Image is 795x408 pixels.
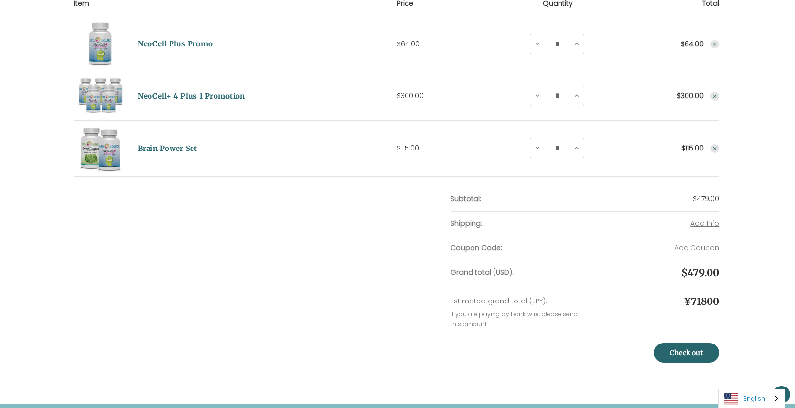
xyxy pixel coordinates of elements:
button: Add Info [690,218,719,229]
a: NeoCell+ 4 Plus 1 Promotion [138,91,245,102]
button: Remove Brain Power Set from cart [710,144,719,153]
span: Add Info [690,218,719,228]
a: NeoCell Plus Promo [138,39,213,50]
span: $300.00 [397,91,424,101]
strong: $64.00 [681,39,704,49]
span: $64.00 [397,39,420,49]
div: Language [718,389,785,408]
button: Add Coupon [674,243,719,253]
aside: Language selected: English [718,389,785,408]
input: NeoCell Plus Promo [547,34,567,54]
strong: Shipping: [451,218,482,228]
input: Brain Power Set [547,138,567,158]
button: Remove NeoCell+ 4 Plus 1 Promotion from cart [710,92,719,101]
button: Remove NeoCell Plus Promo from cart [710,40,719,49]
span: $479.00 [693,194,719,204]
strong: $115.00 [681,143,704,153]
strong: Grand total (USD): [451,267,514,277]
strong: Subtotal: [451,194,481,204]
input: NeoCell+ 4 Plus 1 Promotion [547,86,567,106]
p: Estimated grand total (JPY): [451,296,585,306]
span: $479.00 [681,266,719,279]
small: If you are paying by bank wire, please send this amount. [451,310,578,328]
a: Check out [654,343,719,363]
span: ¥71800 [684,295,719,307]
a: English [719,389,785,408]
span: $115.00 [397,143,419,153]
a: Brain Power Set [138,143,197,154]
strong: Coupon Code: [451,243,502,253]
strong: $300.00 [677,91,704,101]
